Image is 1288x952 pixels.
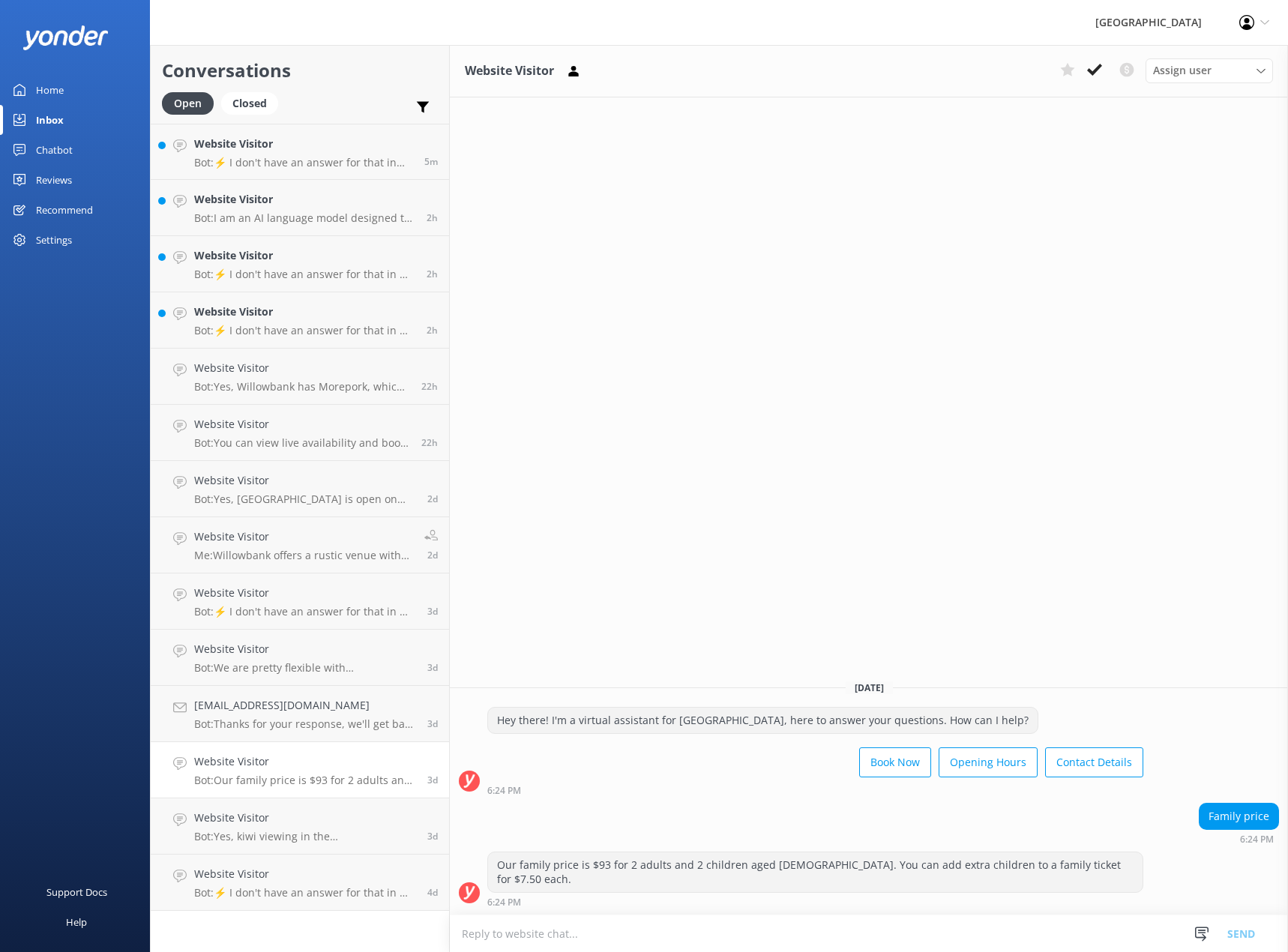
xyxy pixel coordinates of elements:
h4: Website Visitor [194,753,416,770]
span: Oct 04 2025 10:45pm (UTC +13:00) Pacific/Auckland [427,886,438,899]
div: Oct 05 2025 06:24pm (UTC +13:00) Pacific/Auckland [1199,834,1279,844]
span: Oct 06 2025 08:30am (UTC +13:00) Pacific/Auckland [427,661,438,674]
div: Help [66,907,87,937]
h3: Website Visitor [465,61,554,81]
a: Website VisitorMe:Willowbank offers a rustic venue with the opportunity to combine New Zealand’s ... [151,517,449,573]
img: yonder-white-logo.png [22,25,109,50]
h4: Website Visitor [194,136,413,152]
h4: Website Visitor [194,416,410,433]
div: Closed [221,92,278,115]
span: Oct 06 2025 10:04am (UTC +13:00) Pacific/Auckland [427,605,438,618]
p: Bot: You can view live availability and book your tickets online from [URL][DOMAIN_NAME]. Tickets... [194,436,410,450]
a: Website VisitorBot:⚡ I don't have an answer for that in my knowledge base. Please try and rephras... [151,292,449,349]
div: Chatbot [36,135,73,165]
div: Oct 05 2025 06:24pm (UTC +13:00) Pacific/Auckland [487,897,1143,907]
div: Support Docs [46,877,107,907]
span: Oct 05 2025 10:10pm (UTC +13:00) Pacific/Auckland [427,717,438,730]
h4: Website Visitor [194,472,416,489]
h2: Conversations [162,56,438,85]
span: Assign user [1153,62,1212,79]
div: Open [162,92,214,115]
button: Contact Details [1045,747,1143,777]
a: Website VisitorBot:Our family price is $93 for 2 adults and 2 children aged [DEMOGRAPHIC_DATA]. Y... [151,742,449,798]
p: Bot: Yes, Willowbank has Morepork, which is also known as Ruru. [194,380,410,394]
p: Bot: Yes, [GEOGRAPHIC_DATA] is open on Sundays. [194,492,416,506]
h4: Website Visitor [194,528,413,545]
p: Bot: ⚡ I don't have an answer for that in my knowledge base. Please try and rephrase your questio... [194,156,413,169]
h4: Website Visitor [194,191,415,208]
p: Bot: ⚡ I don't have an answer for that in my knowledge base. Please try and rephrase your questio... [194,324,415,337]
p: Bot: I am an AI language model designed to answer your questions based on a knowledge base provid... [194,211,415,225]
a: Website VisitorBot:We are pretty flexible with cancellations, unless it is for an activity that w... [151,630,449,686]
a: Open [162,94,221,111]
span: Oct 09 2025 11:39am (UTC +13:00) Pacific/Auckland [427,324,438,337]
h4: [EMAIL_ADDRESS][DOMAIN_NAME] [194,697,416,714]
p: Bot: We are pretty flexible with cancellations, unless it is for an activity that we have prepare... [194,661,416,675]
p: Bot: Thanks for your response, we'll get back to you as soon as we can during opening hours. [194,717,416,731]
a: Website VisitorBot:I am an AI language model designed to answer your questions based on a knowled... [151,180,449,236]
div: Home [36,75,64,105]
a: Website VisitorBot:Yes, kiwi viewing in the [GEOGRAPHIC_DATA] is included with your general admis... [151,798,449,855]
a: Website VisitorBot:⚡ I don't have an answer for that in my knowledge base. Please try and rephras... [151,236,449,292]
h4: Website Visitor [194,866,416,882]
span: Oct 07 2025 11:33am (UTC +13:00) Pacific/Auckland [427,492,438,505]
p: Bot: Yes, kiwi viewing in the [GEOGRAPHIC_DATA] is included with your general admission ticket to... [194,830,416,843]
p: Bot: ⚡ I don't have an answer for that in my knowledge base. Please try and rephrase your questio... [194,886,416,900]
span: Oct 05 2025 04:18pm (UTC +13:00) Pacific/Auckland [427,830,438,843]
p: Bot: ⚡ I don't have an answer for that in my knowledge base. Please try and rephrase your questio... [194,268,415,281]
a: Closed [221,94,286,111]
span: Oct 05 2025 06:24pm (UTC +13:00) Pacific/Auckland [427,774,438,786]
span: Oct 09 2025 11:48am (UTC +13:00) Pacific/Auckland [427,268,438,280]
div: Oct 05 2025 06:24pm (UTC +13:00) Pacific/Auckland [487,785,1143,795]
p: Bot: Our family price is $93 for 2 adults and 2 children aged [DEMOGRAPHIC_DATA]. You can add ext... [194,774,416,787]
div: Our family price is $93 for 2 adults and 2 children aged [DEMOGRAPHIC_DATA]. You can add extra ch... [488,852,1143,892]
h4: Website Visitor [194,304,415,320]
a: Website VisitorBot:You can view live availability and book your tickets online from [URL][DOMAIN_... [151,405,449,461]
h4: Website Visitor [194,585,416,601]
button: Opening Hours [939,747,1038,777]
h4: Website Visitor [194,247,415,264]
span: [DATE] [846,681,893,694]
div: Inbox [36,105,64,135]
a: Website VisitorBot:Yes, [GEOGRAPHIC_DATA] is open on Sundays.2d [151,461,449,517]
a: Website VisitorBot:⚡ I don't have an answer for that in my knowledge base. Please try and rephras... [151,573,449,630]
div: Assign User [1146,58,1273,82]
h4: Website Visitor [194,810,416,826]
strong: 6:24 PM [487,786,521,795]
span: Oct 07 2025 10:40am (UTC +13:00) Pacific/Auckland [427,549,438,561]
span: Oct 08 2025 03:58pm (UTC +13:00) Pacific/Auckland [421,380,438,393]
strong: 6:24 PM [487,898,521,907]
div: Recommend [36,195,93,225]
a: Website VisitorBot:Yes, Willowbank has Morepork, which is also known as Ruru.22h [151,349,449,405]
h4: Website Visitor [194,641,416,657]
span: Oct 09 2025 02:13pm (UTC +13:00) Pacific/Auckland [424,155,438,168]
div: Settings [36,225,72,255]
h4: Website Visitor [194,360,410,376]
button: Book Now [859,747,931,777]
span: Oct 09 2025 11:49am (UTC +13:00) Pacific/Auckland [427,211,438,224]
p: Bot: ⚡ I don't have an answer for that in my knowledge base. Please try and rephrase your questio... [194,605,416,618]
p: Me: Willowbank offers a rustic venue with the opportunity to combine New Zealand’s wildlife, cult... [194,549,413,562]
span: Oct 08 2025 03:27pm (UTC +13:00) Pacific/Auckland [421,436,438,449]
div: Hey there! I'm a virtual assistant for [GEOGRAPHIC_DATA], here to answer your questions. How can ... [488,708,1038,733]
strong: 6:24 PM [1240,835,1274,844]
a: Website VisitorBot:⚡ I don't have an answer for that in my knowledge base. Please try and rephras... [151,855,449,911]
div: Family price [1200,804,1278,829]
a: [EMAIL_ADDRESS][DOMAIN_NAME]Bot:Thanks for your response, we'll get back to you as soon as we can... [151,686,449,742]
div: Reviews [36,165,72,195]
a: Website VisitorBot:⚡ I don't have an answer for that in my knowledge base. Please try and rephras... [151,124,449,180]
